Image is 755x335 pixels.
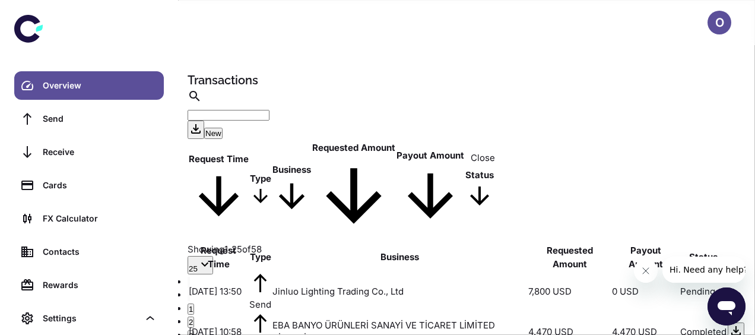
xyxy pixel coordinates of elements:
div: Requested Amount [312,141,395,155]
div: Cards [43,179,157,192]
th: Payout Amount [612,244,679,271]
div: Business [272,163,311,177]
div: Send [43,112,157,125]
div: 7,800 USD [528,285,611,298]
div: O [708,11,731,34]
div: Contacts [43,245,157,258]
div: Request Time [189,153,249,166]
button: New [204,128,223,139]
div: Overview [43,79,157,92]
div: Payout Amount [396,149,464,163]
th: Requested Amount [528,244,611,271]
div: FX Calculator [43,212,157,225]
iframe: Message from company [662,257,746,283]
div: Jinluo Lighting Trading Co., Ltd [272,285,527,298]
span: Hi. Need any help? [7,8,85,18]
div: 0 USD [612,285,679,298]
div: [DATE] 13:50 [189,285,248,298]
iframe: Button to launch messaging window [708,287,746,325]
div: Close [471,151,495,165]
iframe: Close message [634,259,658,283]
span: Send [249,285,271,310]
th: Request Time [189,244,248,271]
div: Rewards [43,279,157,292]
th: Type [249,244,271,271]
h1: Transactions [188,71,746,89]
div: Receive [43,146,157,159]
div: Settings [43,312,139,325]
div: Type [250,172,271,186]
div: Status [465,169,494,182]
th: Business [272,244,527,271]
th: Status [680,244,727,271]
span: Pending [680,285,715,296]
